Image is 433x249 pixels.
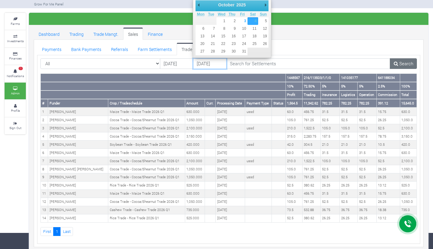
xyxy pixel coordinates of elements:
td: 26.25 [320,181,339,189]
td: 735.0 [400,206,417,214]
td: 2,100.000 [185,157,205,165]
td: 52.5 [286,181,302,189]
small: Notifications [7,74,24,78]
td: Maize Trade - Maize Trade 2026 Q1 [108,189,185,198]
td: Cocoa Trade - Cocoa/Shearnut Trade 2026 Q1 [108,132,185,141]
td: Rice Trade - Rice Trade 2026 Q1 [108,214,185,222]
button: 13 [196,32,206,40]
td: 1,050.0 [400,173,417,181]
nav: Page Navigation [40,227,417,236]
a: Trade Settlements [177,43,221,55]
button: 14 [206,32,216,40]
td: 630.000 [185,189,205,198]
td: ussd [245,107,272,116]
button: 6 [196,25,206,32]
td: 9 [41,173,48,181]
td: [PERSON_NAME] [48,107,108,116]
td: [DATE] [216,206,245,214]
th: Amount [185,99,205,107]
td: [DATE] [216,107,245,116]
button: Next Month [262,0,268,9]
td: 52.5 [286,214,302,222]
td: 26.25 [376,198,400,206]
th: Total [400,90,417,99]
td: 5 [41,141,48,149]
td: Cocoa Trade - Cocoa/Shearnut Trade 2026 Q1 [108,173,185,181]
td: 157.5 [340,132,358,141]
td: 7 [41,157,48,165]
td: 210.0 [286,124,302,132]
th: 72.50% [302,82,320,90]
th: Funder [48,99,108,107]
td: 3,150.000 [185,132,205,141]
td: 13.12 [376,214,400,222]
td: 456.75 [302,189,320,198]
td: [PERSON_NAME] [PERSON_NAME] [48,165,108,173]
td: [DATE] [216,132,245,141]
a: Trade Mangt. [88,28,123,40]
td: [PERSON_NAME] [48,181,108,189]
td: 761.25 [302,198,320,206]
td: 105.0 [286,165,302,173]
small: Investments [7,39,24,43]
button: 4 [248,17,258,25]
button: 11 [248,25,258,32]
td: 630.0 [400,189,417,198]
td: [DATE] [216,157,245,165]
td: 52.5 [358,116,376,124]
td: [PERSON_NAME] [48,116,108,124]
button: 27 [196,48,206,55]
th: Processing Date [216,99,245,107]
td: 31.5 [320,149,339,157]
td: 105.0 [286,173,302,181]
td: 1,050.000 [185,173,205,181]
td: 52.5 [320,198,339,206]
td: 2,100.0 [400,124,417,132]
button: 20 [196,40,206,48]
button: 8 [216,25,227,32]
a: Search [390,58,417,69]
td: 2,100.000 [185,124,205,132]
th: 5% [320,82,339,90]
input: DD/MM/YYYY [193,58,227,69]
td: Rice Trade - Rice Trade 2026 Q1 [108,181,185,189]
td: 630.000 [185,149,205,157]
td: 8 [41,165,48,173]
td: Cocoa Trade - Cocoa/Shearnut Trade 2026 Q1 [108,165,185,173]
td: 380.62 [302,214,320,222]
td: 210.0 [286,157,302,165]
td: 14 [41,214,48,222]
td: 525.000 [185,181,205,189]
td: 52.5 [376,124,400,132]
th: Curr. [205,99,216,107]
a: Farm Settlements [133,43,177,55]
td: 630.0 [400,107,417,116]
td: 157.5 [320,132,339,141]
td: 380.62 [302,181,320,189]
input: DD/MM/YYYY [160,58,193,69]
a: Sales [123,28,143,40]
td: 26.25 [376,165,400,173]
th: 100% [400,82,417,90]
a: Sign Out [5,118,26,134]
th: 1448567 [286,74,302,82]
a: Profile [5,100,26,117]
td: 31.5 [358,107,376,116]
td: 105.0 [340,124,358,132]
td: 105.0 [320,157,339,165]
td: [PERSON_NAME] [48,124,108,132]
td: [DATE] [216,181,245,189]
th: Trading [302,90,320,99]
td: 456.75 [302,107,320,116]
a: Dashboard [34,28,64,40]
small: Admin [11,91,20,95]
a: Admin [5,83,26,99]
td: 26.25 [320,214,339,222]
td: 52.5 [358,173,376,181]
td: 2,283.75 [302,132,320,141]
td: 52.5 [340,116,358,124]
td: [DATE] [216,214,245,222]
a: Payments [37,43,66,55]
td: 1,050.000 [185,165,205,173]
abbr: Monday [197,12,205,16]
